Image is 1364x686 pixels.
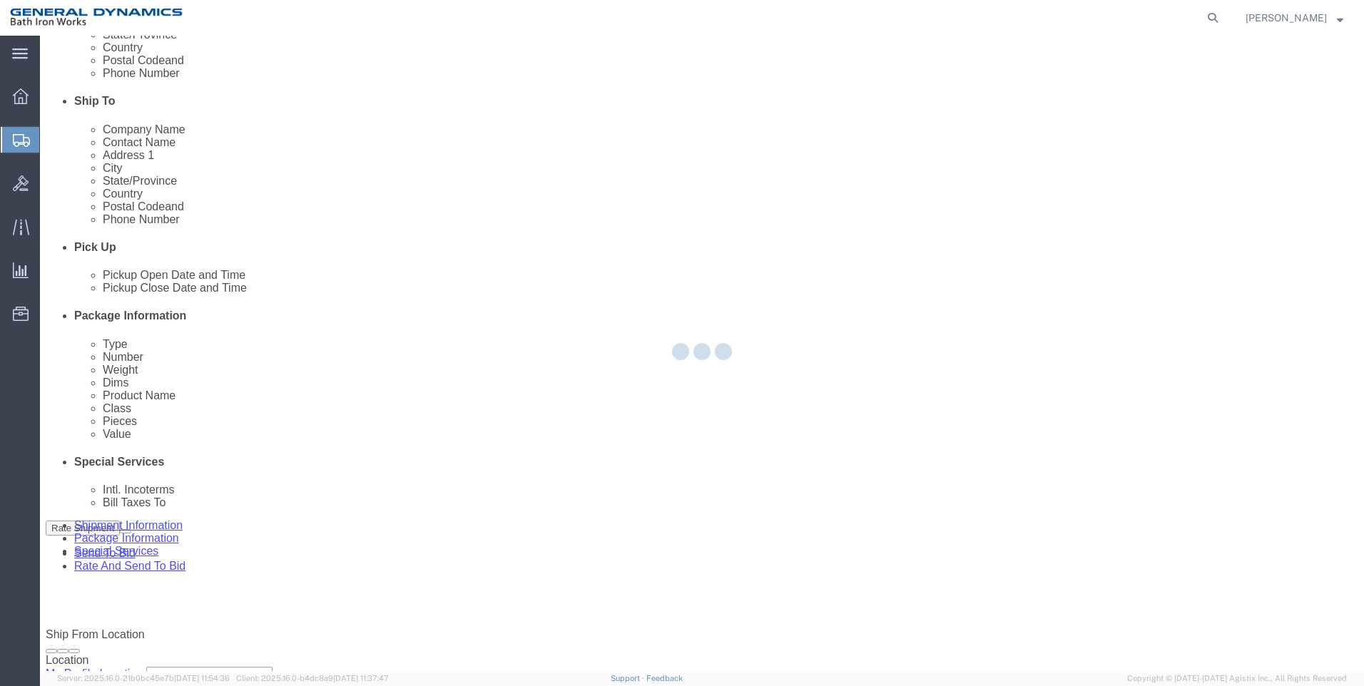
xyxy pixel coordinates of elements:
span: [DATE] 11:54:36 [174,674,230,682]
img: logo [10,7,186,29]
span: Copyright © [DATE]-[DATE] Agistix Inc., All Rights Reserved [1127,672,1347,685]
span: Server: 2025.16.0-21b0bc45e7b [57,674,230,682]
span: Client: 2025.16.0-b4dc8a9 [236,674,389,682]
span: Nickalaus Dingley [1246,10,1327,26]
button: [PERSON_NAME] [1245,9,1344,26]
a: Support [611,674,646,682]
span: [DATE] 11:37:47 [333,674,389,682]
a: Feedback [646,674,683,682]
